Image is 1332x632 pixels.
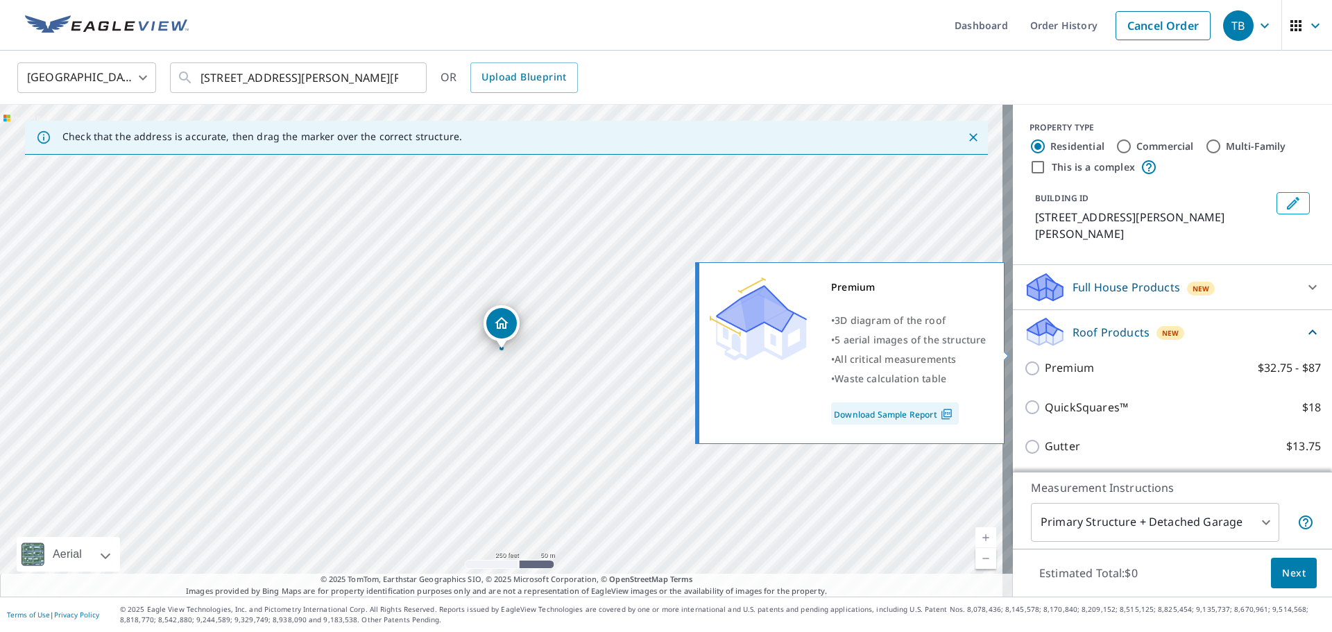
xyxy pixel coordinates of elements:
[321,574,693,586] span: © 2025 TomTom, Earthstar Geographics SIO, © 2025 Microsoft Corporation, ©
[835,314,946,327] span: 3D diagram of the roof
[831,277,987,297] div: Premium
[1193,283,1210,294] span: New
[1050,139,1104,153] label: Residential
[200,58,398,97] input: Search by address or latitude-longitude
[1226,139,1286,153] label: Multi-Family
[1271,558,1317,589] button: Next
[1045,359,1094,377] p: Premium
[62,130,462,143] p: Check that the address is accurate, then drag the marker over the correct structure.
[1031,503,1279,542] div: Primary Structure + Detached Garage
[17,537,120,572] div: Aerial
[1035,209,1271,242] p: [STREET_ADDRESS][PERSON_NAME][PERSON_NAME]
[964,128,982,146] button: Close
[1136,139,1194,153] label: Commercial
[7,610,99,619] p: |
[1024,271,1321,304] div: Full House ProductsNew
[1045,438,1080,455] p: Gutter
[710,277,807,361] img: Premium
[1073,279,1180,296] p: Full House Products
[49,537,86,572] div: Aerial
[975,527,996,548] a: Current Level 17, Zoom In
[831,402,959,425] a: Download Sample Report
[17,58,156,97] div: [GEOGRAPHIC_DATA]
[1297,514,1314,531] span: Your report will include the primary structure and a detached garage if one exists.
[835,333,986,346] span: 5 aerial images of the structure
[481,69,566,86] span: Upload Blueprint
[54,610,99,620] a: Privacy Policy
[1073,324,1150,341] p: Roof Products
[1276,192,1310,214] button: Edit building 1
[831,311,987,330] div: •
[484,305,520,348] div: Dropped pin, building 1, Residential property, 3504 Herron Dr Melissa, TX 75454
[1035,192,1088,204] p: BUILDING ID
[975,548,996,569] a: Current Level 17, Zoom Out
[1028,558,1149,588] p: Estimated Total: $0
[831,369,987,388] div: •
[1282,565,1306,582] span: Next
[835,352,956,366] span: All critical measurements
[670,574,693,584] a: Terms
[1286,438,1321,455] p: $13.75
[609,574,667,584] a: OpenStreetMap
[1030,121,1315,134] div: PROPERTY TYPE
[831,350,987,369] div: •
[470,62,577,93] a: Upload Blueprint
[441,62,578,93] div: OR
[1045,399,1128,416] p: QuickSquares™
[1031,479,1314,496] p: Measurement Instructions
[835,372,946,385] span: Waste calculation table
[1162,327,1179,339] span: New
[25,15,189,36] img: EV Logo
[1258,359,1321,377] p: $32.75 - $87
[1302,399,1321,416] p: $18
[7,610,50,620] a: Terms of Use
[831,330,987,350] div: •
[1052,160,1135,174] label: This is a complex
[120,604,1325,625] p: © 2025 Eagle View Technologies, Inc. and Pictometry International Corp. All Rights Reserved. Repo...
[1024,316,1321,348] div: Roof ProductsNew
[1116,11,1211,40] a: Cancel Order
[937,408,956,420] img: Pdf Icon
[1223,10,1254,41] div: TB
